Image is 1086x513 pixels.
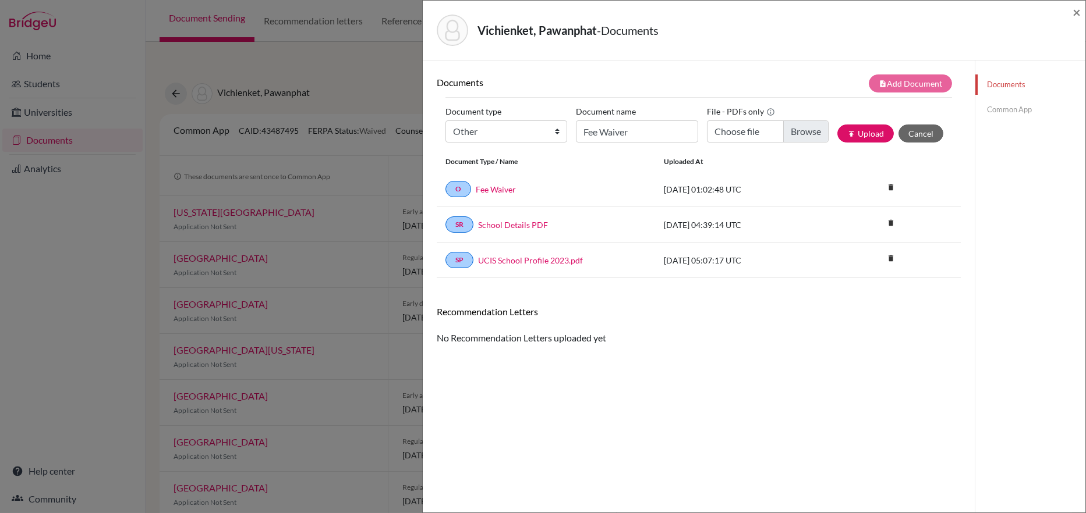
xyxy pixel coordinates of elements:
[882,216,900,231] a: delete
[477,23,597,37] strong: Vichienket, Pawanphat
[882,179,900,196] i: delete
[655,183,830,195] div: [DATE] 01:02:48 UTC
[655,219,830,231] div: [DATE] 04:39:14 UTC
[478,254,583,266] a: UCIS School Profile 2023.pdf
[437,306,961,317] h6: Recommendation Letters
[478,219,548,231] a: School Details PDF
[437,77,699,88] h6: Documents
[882,180,900,196] a: delete
[655,254,830,266] div: [DATE] 05:07:17 UTC
[847,130,855,138] i: publish
[879,80,887,88] i: note_add
[445,252,473,268] a: SP
[576,102,636,120] label: Document name
[882,214,900,231] i: delete
[707,102,775,120] label: File - PDFs only
[837,124,894,142] button: publishUpload
[437,306,961,345] div: No Recommendation Letters uploaded yet
[869,74,952,92] button: note_addAdd Document
[445,181,471,197] a: O
[975,99,1085,120] a: Common App
[597,23,659,37] span: - Documents
[898,124,943,142] button: Cancel
[882,251,900,267] a: delete
[445,102,501,120] label: Document type
[437,156,655,167] div: Document Type / Name
[1073,5,1081,19] button: Close
[882,250,900,267] i: delete
[655,156,830,167] div: Uploaded at
[975,74,1085,95] a: Documents
[1073,3,1081,20] span: ×
[476,183,516,195] a: Fee Waiver
[445,216,473,233] a: SR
